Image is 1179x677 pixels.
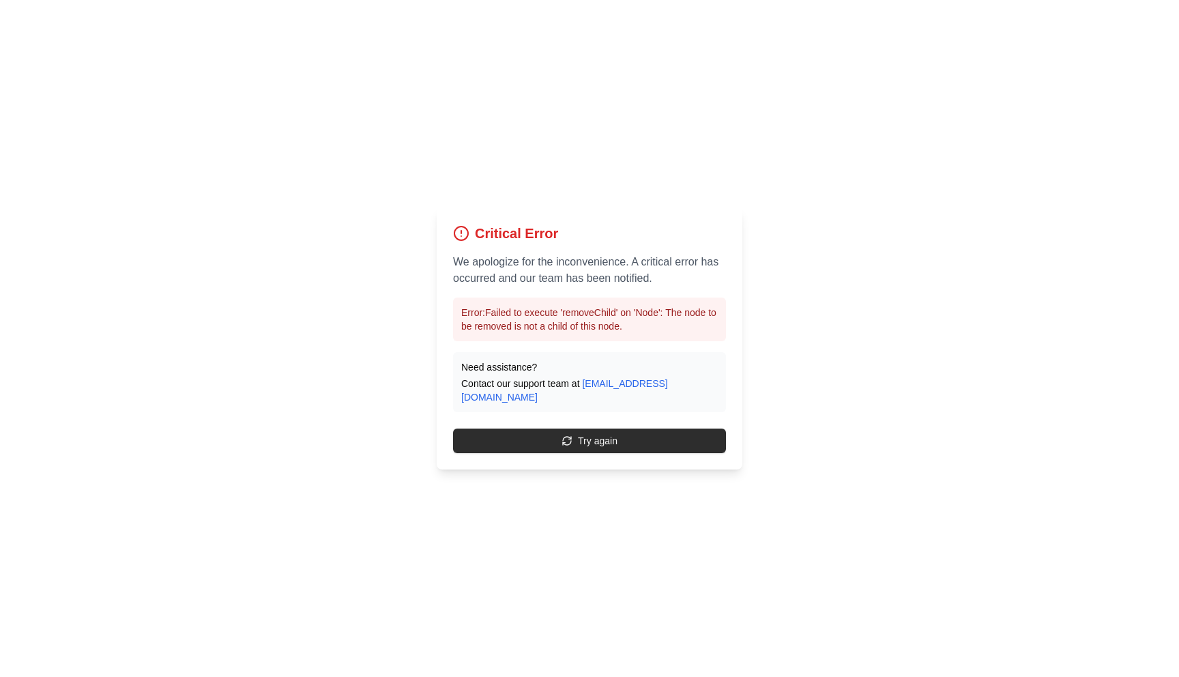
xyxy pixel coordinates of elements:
h1: Critical Error [475,224,558,243]
button: Try again [453,429,726,453]
p: Error: Failed to execute 'removeChild' on 'Node': The node to be removed is not a child of this n... [461,306,718,333]
p: We apologize for the inconvenience. A critical error has occurred and our team has been notified. [453,254,726,287]
p: Need assistance? [461,360,718,374]
p: Contact our support team at [461,377,718,404]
